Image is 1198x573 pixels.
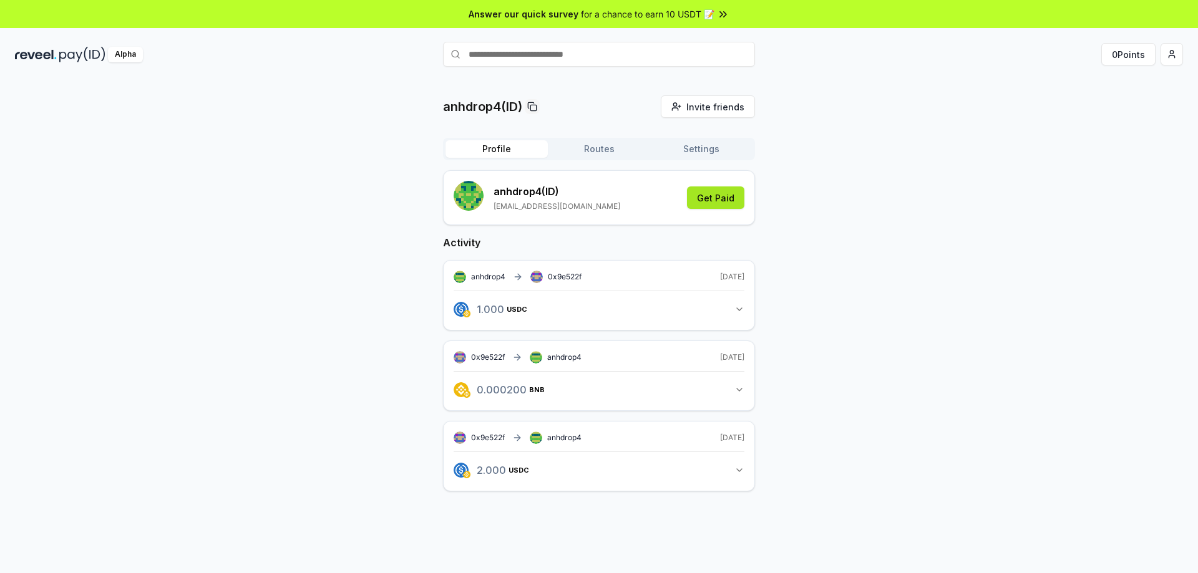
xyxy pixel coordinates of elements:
[59,47,105,62] img: pay_id
[443,235,755,250] h2: Activity
[720,272,744,282] span: [DATE]
[1101,43,1156,65] button: 0Points
[446,140,548,158] button: Profile
[469,7,578,21] span: Answer our quick survey
[463,390,470,398] img: logo.png
[108,47,143,62] div: Alpha
[454,382,469,397] img: logo.png
[507,306,527,313] span: USDC
[661,95,755,118] button: Invite friends
[471,433,505,442] span: 0x9e522f
[720,433,744,443] span: [DATE]
[454,302,469,317] img: logo.png
[547,352,582,362] span: anhdrop4
[463,471,470,478] img: logo.png
[443,98,522,115] p: anhdrop4(ID)
[471,272,505,282] span: anhdrop4
[454,299,744,320] button: 1.000USDC
[581,7,714,21] span: for a chance to earn 10 USDT 📝
[454,460,744,481] button: 2.000USDC
[509,466,529,474] span: USDC
[15,47,57,62] img: reveel_dark
[494,201,620,211] p: [EMAIL_ADDRESS][DOMAIN_NAME]
[547,433,582,443] span: anhdrop4
[463,310,470,317] img: logo.png
[687,186,744,209] button: Get Paid
[548,140,650,158] button: Routes
[548,272,582,281] span: 0x9e522f
[686,100,744,113] span: Invite friends
[650,140,752,158] button: Settings
[454,463,469,478] img: logo.png
[454,379,744,400] button: 0.000200BNB
[494,184,620,199] p: anhdrop4 (ID)
[471,352,505,362] span: 0x9e522f
[720,352,744,362] span: [DATE]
